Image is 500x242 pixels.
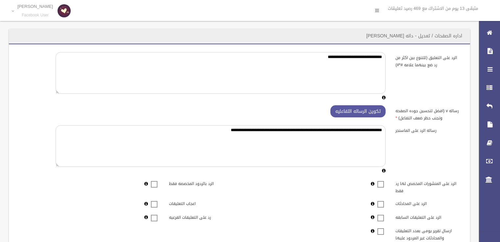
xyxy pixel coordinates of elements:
small: Facebook User [17,13,53,18]
label: الرد على المحادثات [391,198,466,208]
label: الرد على التعليقات السابقه [391,212,466,221]
header: اداره الصفحات / تعديل - دانه [PERSON_NAME] [358,30,470,42]
label: الرد بالردود المخصصه فقط [164,178,240,188]
label: رد على التعليقات الفرعيه [164,212,240,221]
label: الرد على التعليق (للتنوع بين اكثر من رد ضع بينهما علامه #*#) [391,52,466,69]
label: الرد على المنشورات المخصص لها رد فقط [391,178,466,195]
label: رساله v (افضل لتحسين جوده الصفحه وتجنب حظر ضعف التفاعل) [391,105,466,122]
p: [PERSON_NAME] [17,4,53,9]
button: تكوين الرساله التفاعليه [330,105,386,117]
label: اعجاب التعليقات [164,198,240,208]
label: رساله الرد على الماسنجر [391,125,466,134]
label: ارسال تقرير يومى بعدد التعليقات والمحادثات غير المردود عليها [391,226,466,242]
